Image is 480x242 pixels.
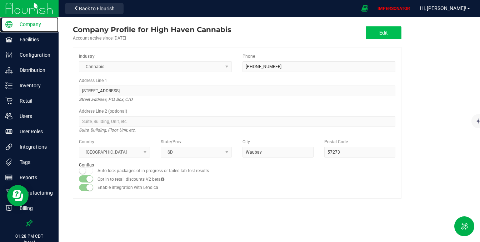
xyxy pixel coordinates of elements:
[12,81,55,90] p: Inventory
[366,26,401,39] button: Edit
[324,147,395,158] input: Postal Code
[5,189,12,196] inline-svg: Manufacturing
[79,163,395,168] h2: Configs
[79,86,395,96] input: Address
[379,30,388,36] span: Edit
[12,189,55,197] p: Manufacturing
[65,3,124,14] button: Back to Flourish
[12,35,55,44] p: Facilities
[3,233,55,240] p: 01:28 PM CDT
[5,113,12,120] inline-svg: Users
[5,174,12,181] inline-svg: Reports
[26,220,33,227] label: Pin the sidebar to full width on large screens
[79,6,115,11] span: Back to Flourish
[79,108,127,114] label: Address Line 2 (optional)
[420,5,466,11] span: Hi, [PERSON_NAME]!
[79,116,395,127] input: Suite, Building, Unit, etc.
[79,77,107,84] label: Address Line 1
[5,51,12,58] inline-svg: Configuration
[12,97,55,105] p: Retail
[73,24,231,35] div: High Haven Cannabis
[79,53,95,60] label: Industry
[97,176,164,182] label: Opt in to retail discounts V2 beta
[357,1,373,15] span: Open Ecommerce Menu
[12,204,55,212] p: Billing
[242,61,395,72] input: (123) 456-7890
[5,143,12,150] inline-svg: Integrations
[5,205,12,212] inline-svg: Billing
[12,51,55,59] p: Configuration
[5,97,12,104] inline-svg: Retail
[12,127,55,136] p: User Roles
[242,139,250,145] label: City
[12,112,55,120] p: Users
[79,139,94,145] label: Country
[242,53,255,60] label: Phone
[5,128,12,135] inline-svg: User Roles
[242,147,314,158] input: City
[12,66,55,74] p: Distribution
[97,184,158,191] label: Enable integration with Lendica
[12,173,55,182] p: Reports
[5,21,12,28] inline-svg: Company
[5,159,12,166] inline-svg: Tags
[79,95,132,104] i: Street address, P.O. Box, C/O
[161,139,181,145] label: State/Prov
[375,5,413,12] p: IMPERSONATOR
[97,168,209,174] label: Auto-lock packages of in-progress or failed lab test results
[12,158,55,166] p: Tags
[12,20,55,29] p: Company
[324,139,348,145] label: Postal Code
[5,82,12,89] inline-svg: Inventory
[5,36,12,43] inline-svg: Facilities
[454,216,474,236] button: Toggle Menu
[73,35,231,41] div: Account active since [DATE]
[79,126,136,134] i: Suite, Building, Floor, Unit, etc.
[12,143,55,151] p: Integrations
[5,67,12,74] inline-svg: Distribution
[7,185,29,206] iframe: Resource center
